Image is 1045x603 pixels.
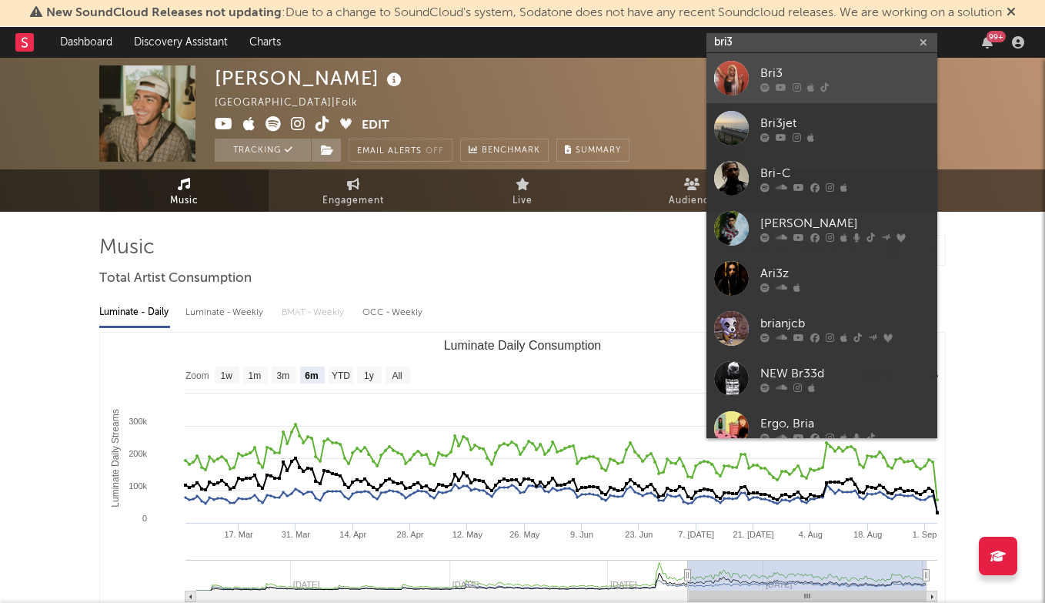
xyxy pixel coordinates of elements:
text: 7. [DATE] [678,530,714,539]
a: [PERSON_NAME] [706,203,937,253]
span: Audience [669,192,716,210]
div: OCC - Weekly [362,300,424,326]
span: Live [512,192,533,210]
span: Music [170,192,199,210]
div: Bri3 [760,64,930,82]
div: Ari3z [760,264,930,283]
a: NEW Br33d [706,353,937,404]
div: Luminate - Daily [99,300,170,326]
span: Benchmark [482,142,540,160]
div: 99 + [987,31,1006,42]
text: 100k [129,481,147,491]
input: Search for artists [706,33,937,52]
div: Ergo, Bria [760,414,930,433]
text: 21. [DATE] [733,530,774,539]
a: Charts [239,27,292,58]
text: 4. Aug [799,530,823,539]
a: Dashboard [49,27,123,58]
text: 14. Apr [339,530,366,539]
a: Ergo, Bria [706,404,937,454]
text: 300k [129,417,147,426]
div: brianjcb [760,314,930,333]
text: 1. Sep [913,530,937,539]
text: Luminate Daily Consumption [444,339,602,352]
a: Discovery Assistant [123,27,239,58]
text: 28. Apr [397,530,424,539]
text: 18. Aug [853,530,882,539]
text: 1w [221,370,233,381]
a: Bri-C [706,153,937,203]
a: Engagement [269,169,438,212]
div: Bri3jet [760,114,930,132]
text: 0 [142,514,147,523]
a: Audience [607,169,776,212]
div: Bri-C [760,164,930,183]
span: Summary [576,146,621,155]
div: [PERSON_NAME] [760,214,930,233]
div: Luminate - Weekly [185,300,266,326]
button: Email AlertsOff [349,139,452,162]
button: Tracking [215,139,311,162]
text: 12. May [452,530,483,539]
a: brianjcb [706,303,937,353]
span: New SoundCloud Releases not updating [46,7,282,19]
text: 17. Mar [224,530,253,539]
button: Summary [556,139,629,162]
text: YTD [332,370,350,381]
div: [PERSON_NAME] [215,65,406,91]
text: Luminate Daily Streams [110,409,121,507]
text: 1y [364,370,374,381]
a: Music [99,169,269,212]
text: 6m [305,370,318,381]
text: 1m [249,370,262,381]
span: Total Artist Consumption [99,270,252,288]
a: Bri3jet [706,103,937,153]
div: [GEOGRAPHIC_DATA] | Folk [215,94,376,112]
text: 9. Jun [570,530,593,539]
div: NEW Br33d [760,364,930,383]
em: Off [426,147,444,156]
a: Benchmark [460,139,549,162]
text: All [392,370,402,381]
text: 3m [277,370,290,381]
a: Live [438,169,607,212]
text: Zoom [185,370,209,381]
span: Dismiss [1007,7,1016,19]
text: 23. Jun [625,530,653,539]
button: Edit [362,116,389,136]
text: 31. Mar [282,530,311,539]
a: Bri3 [706,53,937,103]
text: 200k [129,449,147,458]
button: 99+ [982,36,993,49]
span: Engagement [322,192,384,210]
span: : Due to a change to SoundCloud's system, Sodatone does not have any recent Soundcloud releases. ... [46,7,1002,19]
a: Ari3z [706,253,937,303]
text: 26. May [509,530,540,539]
